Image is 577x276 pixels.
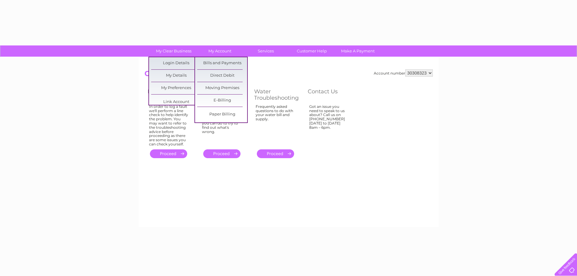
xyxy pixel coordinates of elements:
a: My Details [151,70,201,82]
a: Moving Premises [197,82,247,94]
div: Account number [374,69,433,77]
th: Water Troubleshooting [251,87,305,103]
a: . [203,149,240,158]
div: Got an issue you need to speak to us about? Call us on [PHONE_NUMBER] [DATE] to [DATE] 8am – 6pm. [309,105,349,144]
div: Frequently asked questions to do with your water bill and supply. [256,105,296,144]
a: Make A Payment [333,45,383,57]
a: Customer Help [287,45,337,57]
a: My Preferences [151,82,201,94]
a: Direct Debit [197,70,247,82]
th: Log Fault [144,87,197,103]
th: Contact Us [305,87,358,103]
a: Login Details [151,57,201,69]
a: Bills and Payments [197,57,247,69]
a: . [150,149,187,158]
h2: Customer Help [144,69,433,81]
a: My Account [195,45,245,57]
a: E-Billing [197,95,247,107]
a: Services [241,45,291,57]
a: . [257,149,294,158]
a: Paper Billing [197,108,247,121]
a: My Clear Business [149,45,199,57]
a: Link Account [151,96,201,108]
div: In order to log a fault we'll perform a line check to help identify the problem. You may want to ... [149,105,188,146]
div: If you're having problems with your phone there are some simple checks you can do to try to find ... [202,105,242,144]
